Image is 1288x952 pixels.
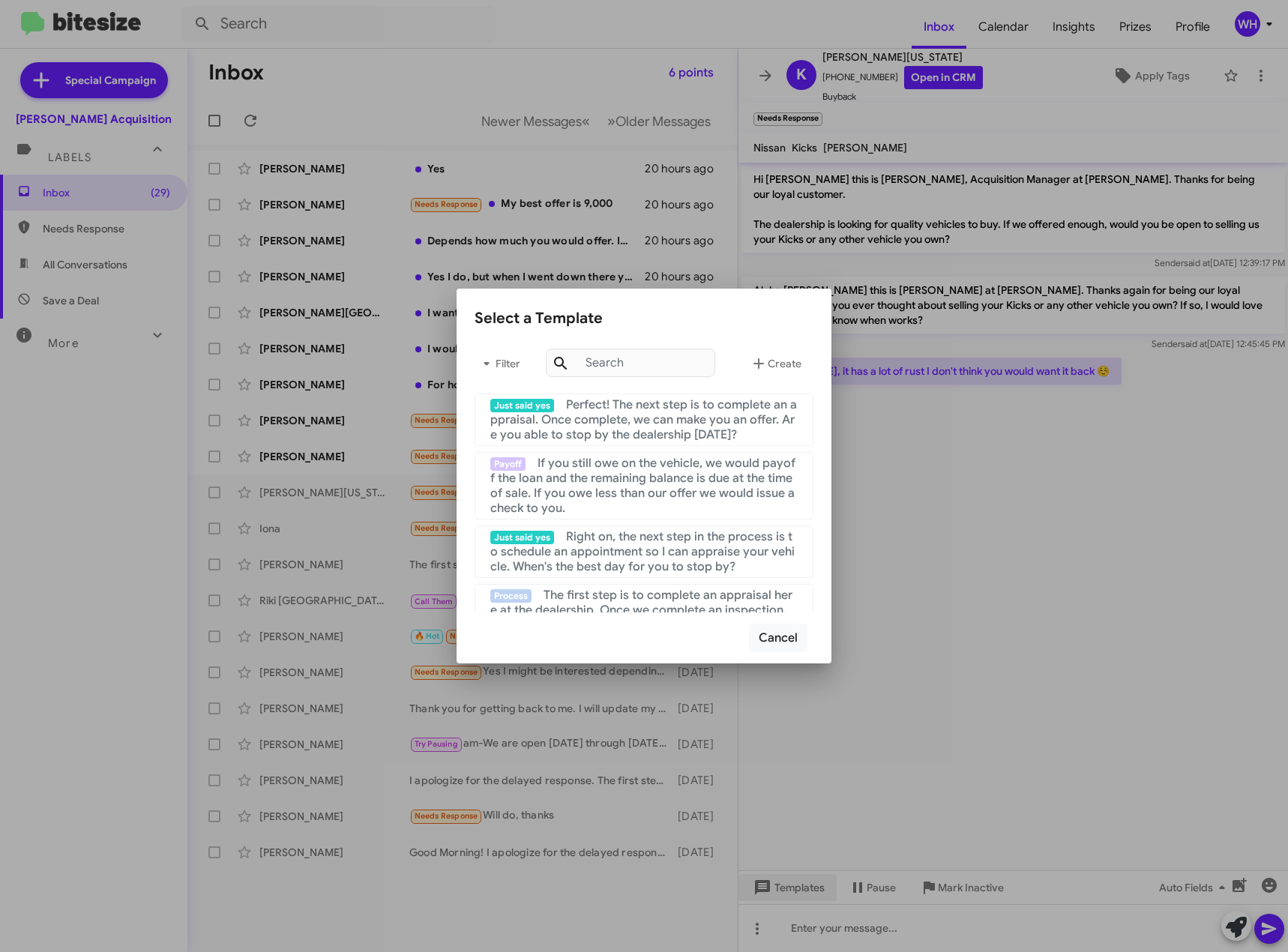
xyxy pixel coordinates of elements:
[475,346,523,382] button: Filter
[490,589,532,603] span: Process
[475,350,523,377] span: Filter
[490,531,554,544] span: Just said yes
[490,399,554,412] span: Just said yes
[490,529,795,574] span: Right on, the next step in the process is to schedule an appointment so I can appraise your vehic...
[738,346,813,382] button: Create
[490,456,795,516] span: If you still owe on the vehicle, we would payoff the loan and the remaining balance is due at the...
[749,624,807,652] button: Cancel
[475,307,813,331] div: Select a Template
[750,350,801,377] span: Create
[546,349,715,377] input: Search
[490,457,526,471] span: Payoff
[490,397,797,442] span: Perfect! The next step is to complete an appraisal. Once complete, we can make you an offer. Are ...
[490,588,796,648] span: The first step is to complete an appraisal here at the dealership. Once we complete an inspection...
